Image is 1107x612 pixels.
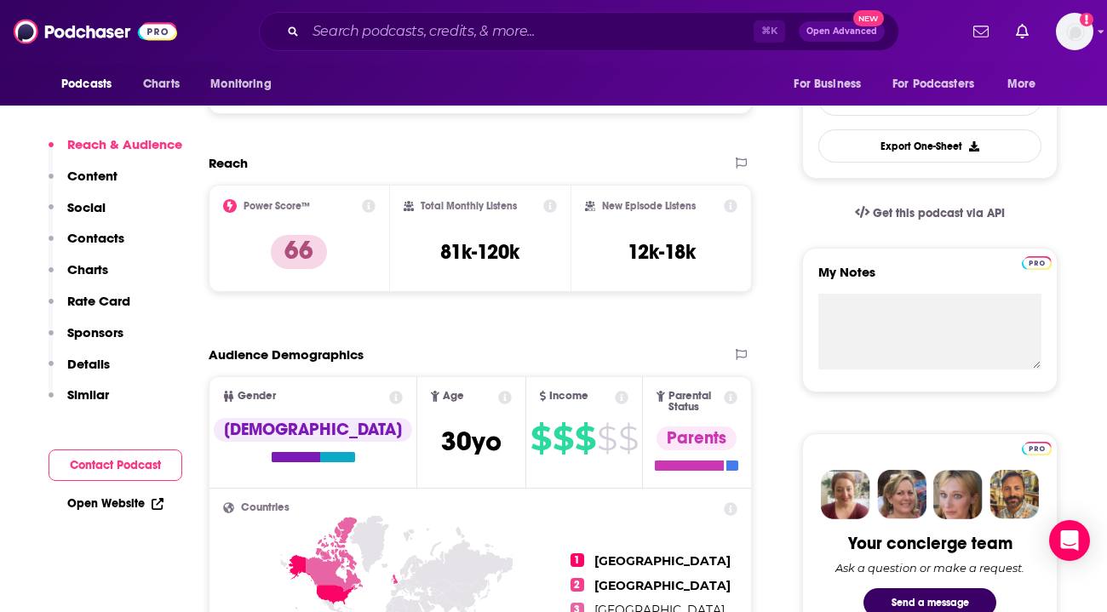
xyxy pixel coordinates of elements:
input: Search podcasts, credits, & more... [306,18,754,45]
span: ⌘ K [754,20,785,43]
span: $ [575,425,595,452]
img: User Profile [1056,13,1093,50]
span: $ [618,425,638,452]
img: Jon Profile [989,470,1039,519]
h2: Power Score™ [244,200,310,212]
button: Contacts [49,230,124,261]
button: Contact Podcast [49,449,182,481]
div: Open Intercom Messenger [1049,520,1090,561]
span: 1 [571,553,584,567]
span: [GEOGRAPHIC_DATA] [594,578,731,593]
p: Reach & Audience [67,136,182,152]
button: Details [49,356,110,387]
span: 30 yo [441,425,502,458]
a: Show notifications dropdown [1009,17,1035,46]
div: Search podcasts, credits, & more... [259,12,899,51]
p: 66 [271,235,327,269]
button: Show profile menu [1056,13,1093,50]
p: Details [67,356,110,372]
button: Rate Card [49,293,130,324]
h2: Audience Demographics [209,346,364,363]
a: Pro website [1022,254,1052,270]
span: Income [549,391,588,402]
a: Show notifications dropdown [966,17,995,46]
button: Sponsors [49,324,123,356]
button: Reach & Audience [49,136,182,168]
span: For Business [794,72,861,96]
span: More [1007,72,1036,96]
button: open menu [198,68,293,100]
button: Charts [49,261,108,293]
span: Podcasts [61,72,112,96]
span: Age [443,391,464,402]
span: Monitoring [210,72,271,96]
button: Content [49,168,118,199]
button: open menu [782,68,882,100]
p: Similar [67,386,109,403]
div: Ask a question or make a request. [835,561,1024,575]
span: For Podcasters [892,72,974,96]
span: New [853,10,884,26]
label: My Notes [818,264,1041,294]
button: Open AdvancedNew [799,21,885,42]
div: [DEMOGRAPHIC_DATA] [214,418,412,442]
span: [GEOGRAPHIC_DATA] [594,553,731,569]
svg: Add a profile image [1080,13,1093,26]
button: open menu [49,68,134,100]
button: open menu [995,68,1058,100]
span: Gender [238,391,276,402]
span: Get this podcast via API [873,206,1005,220]
span: 2 [571,578,584,592]
span: Countries [241,502,290,513]
button: open menu [881,68,999,100]
p: Rate Card [67,293,130,309]
img: Jules Profile [933,470,983,519]
p: Sponsors [67,324,123,340]
span: Parental Status [668,391,721,413]
button: Social [49,199,106,231]
img: Sydney Profile [821,470,870,519]
a: Open Website [67,496,163,511]
p: Content [67,168,118,184]
a: Charts [132,68,190,100]
button: Export One-Sheet [818,129,1041,163]
button: Similar [49,386,109,418]
img: Podchaser Pro [1022,256,1052,270]
div: Parents [657,426,737,450]
h2: New Episode Listens [602,200,696,212]
h2: Total Monthly Listens [421,200,517,212]
h3: 12k-18k [628,239,696,265]
span: $ [531,425,551,452]
img: Podchaser - Follow, Share and Rate Podcasts [14,15,177,48]
img: Podchaser Pro [1022,442,1052,455]
span: Open Advanced [806,27,877,36]
h2: Reach [209,155,248,171]
span: $ [553,425,573,452]
p: Contacts [67,230,124,246]
img: Barbara Profile [877,470,926,519]
p: Charts [67,261,108,277]
h3: 81k-120k [440,239,519,265]
span: Logged in as raevotta [1056,13,1093,50]
a: Get this podcast via API [841,192,1018,234]
span: $ [597,425,617,452]
a: Pro website [1022,439,1052,455]
p: Social [67,199,106,215]
span: Charts [143,72,180,96]
div: Your concierge team [848,533,1012,554]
